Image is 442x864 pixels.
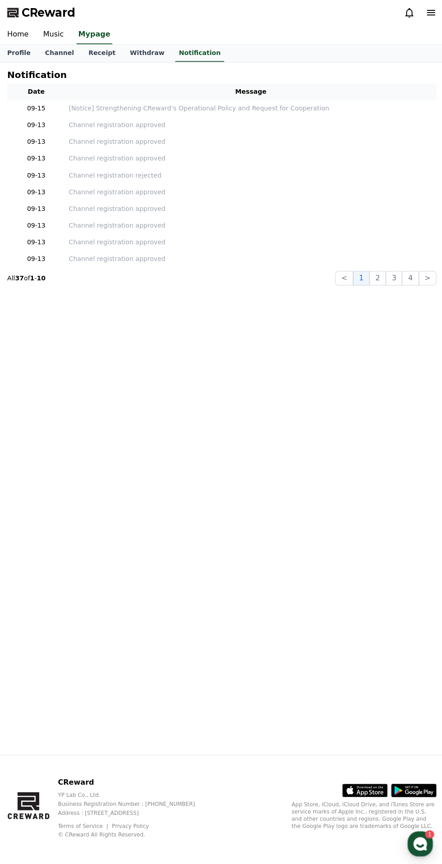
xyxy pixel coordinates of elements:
[23,299,39,306] span: Home
[116,286,173,308] a: Settings
[417,270,435,284] button: >
[7,69,66,79] h4: Notification
[352,270,368,284] button: 1
[69,253,431,263] p: Channel registration approved
[11,237,61,246] p: 09-13
[11,170,61,179] p: 09-13
[81,45,122,62] a: Receipt
[11,253,61,263] p: 09-13
[22,5,75,20] span: CReward
[76,25,112,44] a: Mypage
[11,120,61,129] p: 09-13
[11,153,61,163] p: 09-13
[3,286,60,308] a: Home
[58,788,209,795] p: YP Lab Co., Ltd.
[368,270,384,284] button: 2
[60,286,116,308] a: 1Messages
[401,270,417,284] button: 4
[58,806,209,814] p: Address : [STREET_ADDRESS]
[92,285,95,293] span: 1
[69,103,431,113] a: [Notice] Strengthening CReward’s Operational Policy and Request for Cooperation
[69,120,431,129] p: Channel registration approved
[69,153,431,163] p: Channel registration approved
[11,220,61,229] p: 09-13
[69,237,431,246] p: Channel registration approved
[7,273,46,282] p: All of -
[7,83,65,100] th: Date
[69,187,431,196] p: Channel registration approved
[69,170,431,179] p: Channel registration rejected
[11,103,61,113] p: 09-15
[175,45,223,62] a: Notification
[58,820,109,826] a: Terms of Service
[11,137,61,146] p: 09-13
[122,45,171,62] a: Withdraw
[134,299,156,306] span: Settings
[69,220,431,229] p: Channel registration approved
[11,203,61,213] p: 09-13
[37,45,81,62] a: Channel
[290,798,435,827] p: App Store, iCloud, iCloud Drive, and iTunes Store are service marks of Apple Inc., registered in ...
[384,270,401,284] button: 3
[15,274,23,281] strong: 37
[58,797,209,805] p: Business Registration Number : [PHONE_NUMBER]
[36,25,71,44] a: Music
[69,137,431,146] p: Channel registration approved
[58,828,209,835] p: © CReward All Rights Reserved.
[65,83,435,100] th: Message
[37,274,45,281] strong: 10
[69,203,431,213] p: Channel registration approved
[30,274,34,281] strong: 1
[11,187,61,196] p: 09-13
[334,270,351,284] button: <
[75,300,101,307] span: Messages
[111,820,148,826] a: Privacy Policy
[7,5,75,20] a: CReward
[58,774,209,785] p: CReward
